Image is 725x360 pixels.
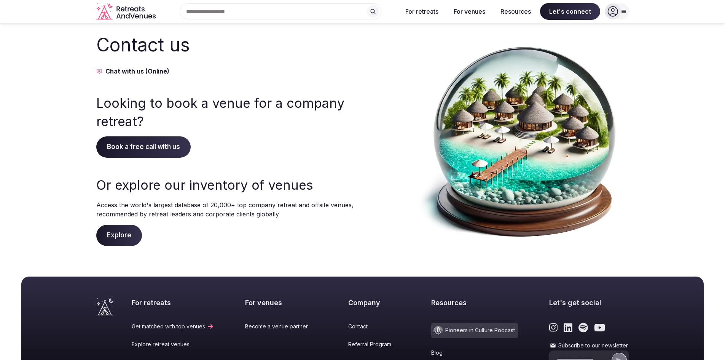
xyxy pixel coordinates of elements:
[96,200,355,219] p: Access the world's largest database of 20,000+ top company retreat and offsite venues, recommende...
[96,143,191,150] a: Book a free call with us
[494,3,537,20] button: Resources
[96,231,142,239] a: Explore
[132,341,214,348] a: Explore retreat venues
[96,298,113,315] a: Visit the homepage
[96,3,157,20] a: Visit the homepage
[96,225,142,246] span: Explore
[96,136,191,158] span: Book a free call with us
[431,323,518,338] a: Pioneers in Culture Podcast
[245,323,317,330] a: Become a venue partner
[132,298,214,307] h2: For retreats
[399,3,445,20] button: For retreats
[549,298,629,307] h2: Let's get social
[348,298,400,307] h2: Company
[549,342,629,349] label: Subscribe to our newsletter
[431,298,518,307] h2: Resources
[431,349,518,357] a: Blog
[549,323,558,333] a: Link to the retreats and venues Instagram page
[348,323,400,330] a: Contact
[578,323,588,333] a: Link to the retreats and venues Spotify page
[245,298,317,307] h2: For venues
[132,323,214,330] a: Get matched with top venues
[448,3,491,20] button: For venues
[564,323,572,333] a: Link to the retreats and venues LinkedIn page
[96,176,355,194] h3: Or explore our inventory of venues
[96,94,355,130] h3: Looking to book a venue for a company retreat?
[348,341,400,348] a: Referral Program
[96,67,355,76] button: Chat with us (Online)
[540,3,600,20] span: Let's connect
[96,32,355,58] h2: Contact us
[594,323,605,333] a: Link to the retreats and venues Youtube page
[96,3,157,20] svg: Retreats and Venues company logo
[416,32,629,246] img: Contact us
